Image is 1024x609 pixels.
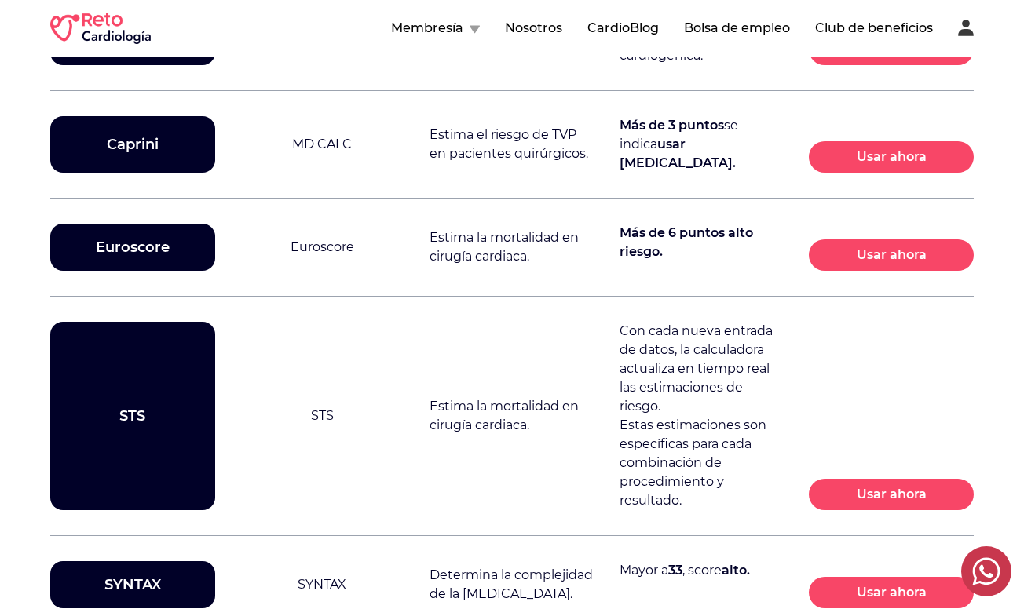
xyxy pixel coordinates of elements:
div: Euroscore [291,238,354,257]
button: Usar ahora [809,577,974,608]
span: Estas estimaciones son específicas para cada combinación de procedimiento y resultado. [620,418,766,508]
button: Usar ahora [809,479,974,510]
button: Membresía [391,19,480,38]
div: MD CALC [292,135,352,154]
div: Caprini [50,121,215,168]
span: se indica [620,118,738,151]
span: usar [MEDICAL_DATA]. [620,137,736,170]
button: CardioBlog [587,19,659,38]
button: Bolsa de empleo [684,19,790,38]
span: , score [682,563,722,578]
div: Estima la mortalidad en cirugía cardiaca. [430,397,594,435]
span: 33 [668,563,682,578]
div: STS [50,392,215,439]
span: datos que orientan a que la etiología no sea cardiogénica. [620,10,778,63]
div: STS [311,407,334,425]
span: alto. [722,563,750,578]
div: Euroscore [50,224,215,271]
div: Determina la complejidad de la [MEDICAL_DATA]. [430,566,594,604]
div: Estima la mortalidad en cirugía cardiaca. [430,228,594,266]
span: Con cada nueva entrada de datos, la calculadora actualiza en tiempo real las estimaciones de riesgo. [620,323,773,414]
div: Estima el riesgo de TVP en pacientes quirúrgicos. [430,126,594,163]
button: Nosotros [505,19,562,38]
button: Usar ahora [809,141,974,173]
button: Club de beneficios [815,19,933,38]
img: RETO Cardio Logo [50,13,151,44]
div: SYNTAX [50,561,215,608]
span: Más de 6 puntos alto riesgo. [620,225,753,259]
span: Mayor a [620,563,668,578]
span: Más de 3 puntos [620,118,724,133]
button: Usar ahora [809,239,974,271]
div: SYNTAX [298,575,346,594]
